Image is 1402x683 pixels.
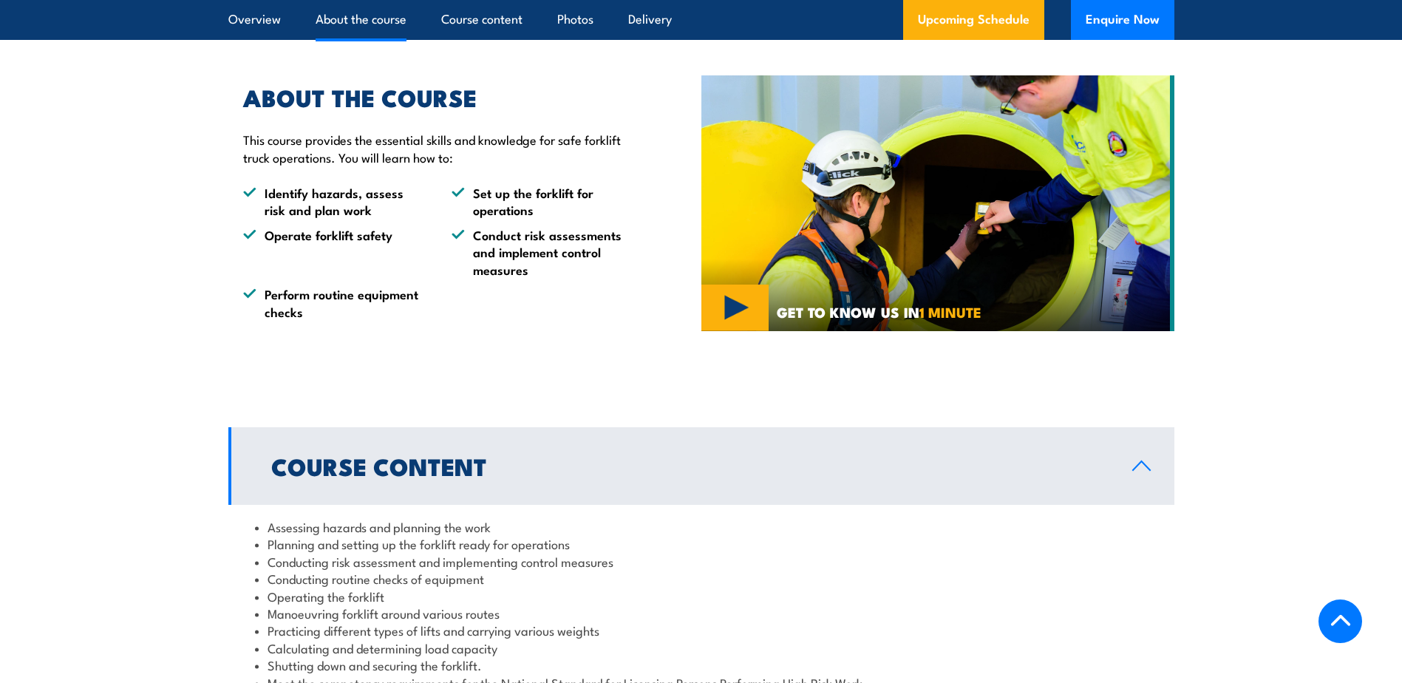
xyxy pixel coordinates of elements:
li: Assessing hazards and planning the work [255,518,1148,535]
li: Planning and setting up the forklift ready for operations [255,535,1148,552]
li: Conducting routine checks of equipment [255,570,1148,587]
p: This course provides the essential skills and knowledge for safe forklift truck operations. You w... [243,131,633,166]
li: Manoeuvring forklift around various routes [255,605,1148,622]
li: Identify hazards, assess risk and plan work [243,184,425,219]
h2: Course Content [271,455,1109,476]
li: Perform routine equipment checks [243,285,425,320]
li: Conduct risk assessments and implement control measures [452,226,633,278]
li: Set up the forklift for operations [452,184,633,219]
li: Operating the forklift [255,588,1148,605]
li: Calculating and determining load capacity [255,639,1148,656]
a: Course Content [228,427,1174,505]
li: Practicing different types of lifts and carrying various weights [255,622,1148,639]
strong: 1 MINUTE [919,301,981,322]
li: Shutting down and securing the forklift. [255,656,1148,673]
span: GET TO KNOW US IN [777,305,981,319]
li: Conducting risk assessment and implementing control measures [255,553,1148,570]
li: Operate forklift safety [243,226,425,278]
h2: ABOUT THE COURSE [243,86,633,107]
